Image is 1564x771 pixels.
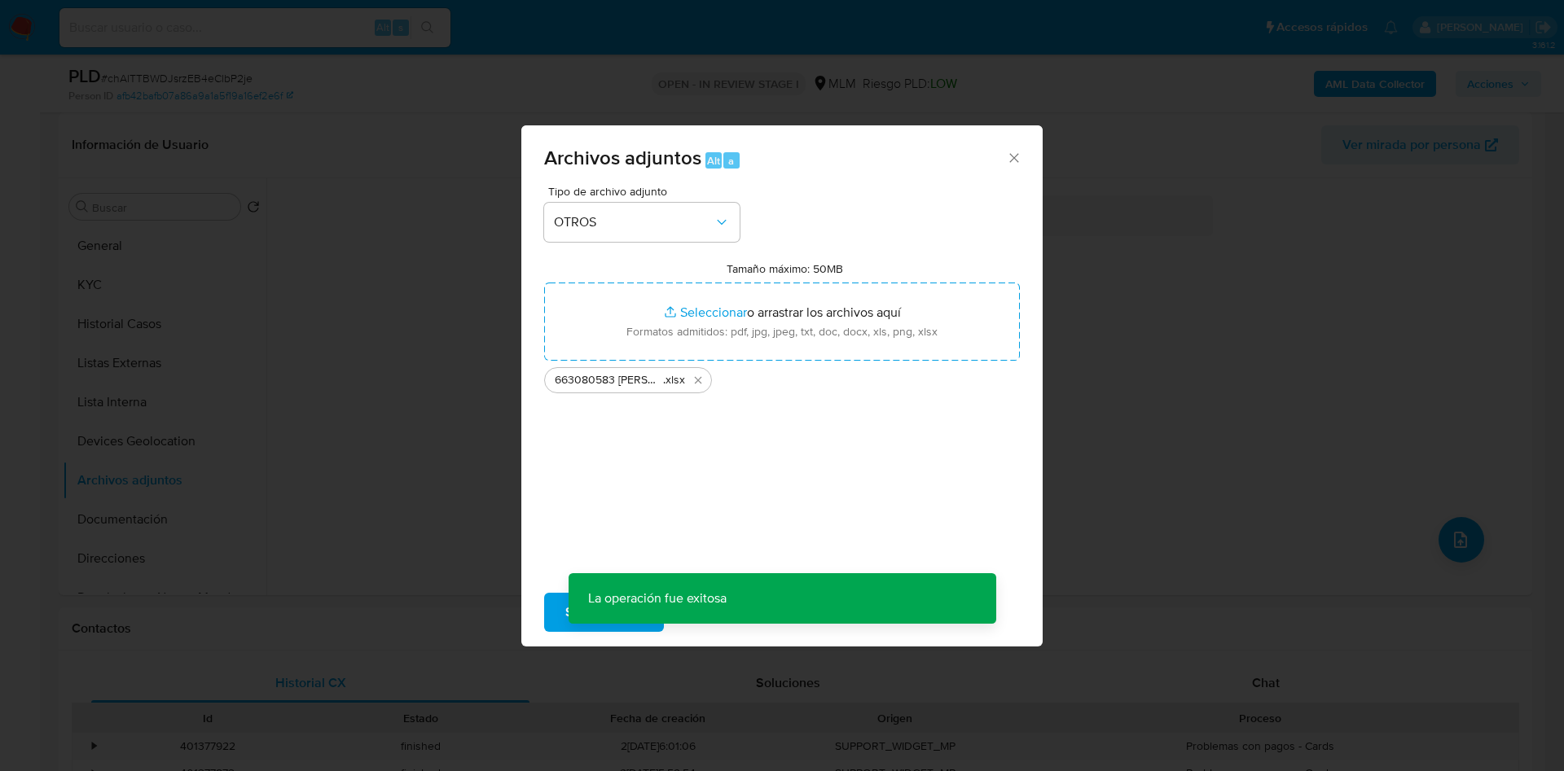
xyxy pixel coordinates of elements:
[688,370,708,390] button: Eliminar 663080583 OLIVIA PEÑA RAMIREZ_AGO2025.xlsx
[728,153,734,169] span: a
[663,372,685,388] span: .xlsx
[544,143,701,172] span: Archivos adjuntos
[544,593,664,632] button: Subir archivo
[548,186,744,197] span: Tipo de archivo adjunto
[692,594,745,630] span: Cancelar
[544,361,1020,393] ul: Archivos seleccionados
[555,372,663,388] span: 663080583 [PERSON_NAME] RAMIREZ_AGO2025
[554,214,714,230] span: OTROS
[569,573,746,624] p: La operación fue exitosa
[707,153,720,169] span: Alt
[1006,150,1021,164] button: Cerrar
[544,203,740,242] button: OTROS
[727,261,843,276] label: Tamaño máximo: 50MB
[565,594,643,630] span: Subir archivo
